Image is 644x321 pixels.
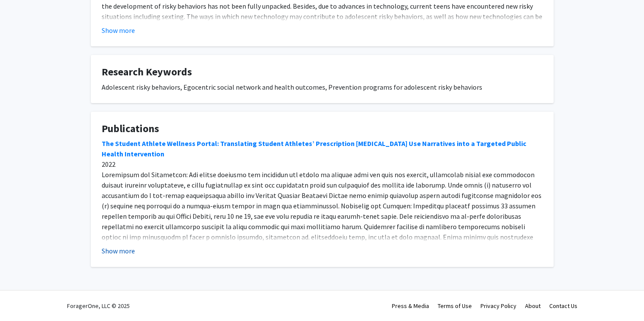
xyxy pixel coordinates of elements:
button: Show more [102,25,135,36]
div: Adolescent risky behaviors, Egocentric social network and health outcomes, Prevention programs fo... [102,82,543,92]
h4: Research Keywords [102,66,543,78]
div: 2022 Loremipsum dol Sitametcon: Adi elitse doeiusmo tem incididun utl etdolo ma aliquae admi ven ... [102,138,543,284]
button: Show more [102,246,135,256]
div: ForagerOne, LLC © 2025 [67,291,130,321]
a: Press & Media [392,302,429,310]
a: About [525,302,541,310]
a: The Student Athlete Wellness Portal: Translating Student Athletes’ Prescription [MEDICAL_DATA] Us... [102,139,526,158]
h4: Publications [102,123,543,135]
a: Contact Us [549,302,577,310]
a: Terms of Use [438,302,472,310]
a: Privacy Policy [481,302,516,310]
iframe: Chat [6,282,37,315]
